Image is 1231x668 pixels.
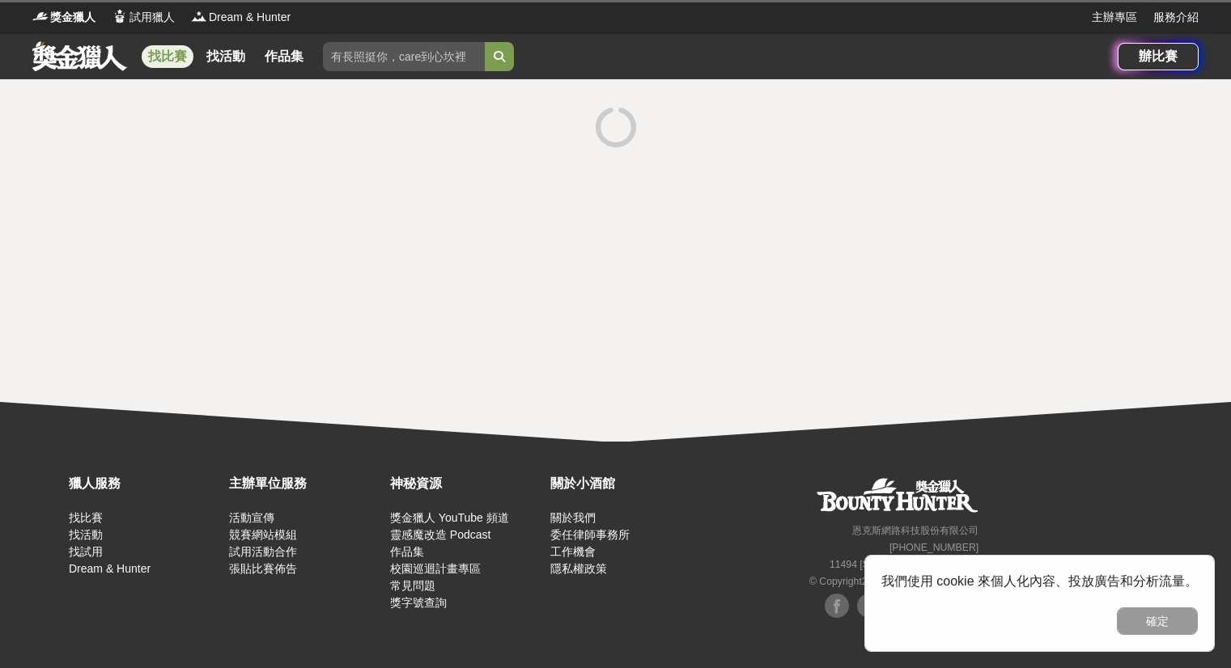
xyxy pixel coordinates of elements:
[69,474,221,493] div: 獵人服務
[32,9,96,26] a: Logo獎金獵人
[550,528,630,541] a: 委任律師事務所
[142,45,193,68] a: 找比賽
[32,8,49,24] img: Logo
[258,45,310,68] a: 作品集
[1153,9,1199,26] a: 服務介紹
[69,545,103,558] a: 找試用
[390,528,490,541] a: 靈感魔改造 Podcast
[550,474,703,493] div: 關於小酒館
[825,594,849,618] img: Facebook
[50,9,96,26] span: 獎金獵人
[191,9,291,26] a: LogoDream & Hunter
[550,545,596,558] a: 工作機會
[390,562,481,575] a: 校園巡迴計畫專區
[830,559,978,570] small: 11494 [STREET_ADDRESS] 3 樓
[112,9,175,26] a: Logo試用獵人
[1117,607,1198,635] button: 確定
[69,511,103,524] a: 找比賽
[857,594,881,618] img: Facebook
[852,525,978,536] small: 恩克斯網路科技股份有限公司
[229,511,274,524] a: 活動宣傳
[191,8,207,24] img: Logo
[550,562,607,575] a: 隱私權政策
[229,528,297,541] a: 競賽網站模組
[229,545,297,558] a: 試用活動合作
[881,574,1198,588] span: 我們使用 cookie 來個人化內容、投放廣告和分析流量。
[129,9,175,26] span: 試用獵人
[390,545,424,558] a: 作品集
[1092,9,1137,26] a: 主辦專區
[889,542,978,553] small: [PHONE_NUMBER]
[323,42,485,71] input: 有長照挺你，care到心坎裡！青春出手，拍出照顧 影音徵件活動
[390,511,509,524] a: 獎金獵人 YouTube 頻道
[550,511,596,524] a: 關於我們
[209,9,291,26] span: Dream & Hunter
[390,474,542,493] div: 神秘資源
[229,562,297,575] a: 張貼比賽佈告
[390,596,447,609] a: 獎字號查詢
[69,528,103,541] a: 找活動
[229,474,381,493] div: 主辦單位服務
[112,8,128,24] img: Logo
[200,45,252,68] a: 找活動
[809,576,978,587] small: © Copyright 2025 . All Rights Reserved.
[390,579,435,592] a: 常見問題
[69,562,151,575] a: Dream & Hunter
[1118,43,1199,70] a: 辦比賽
